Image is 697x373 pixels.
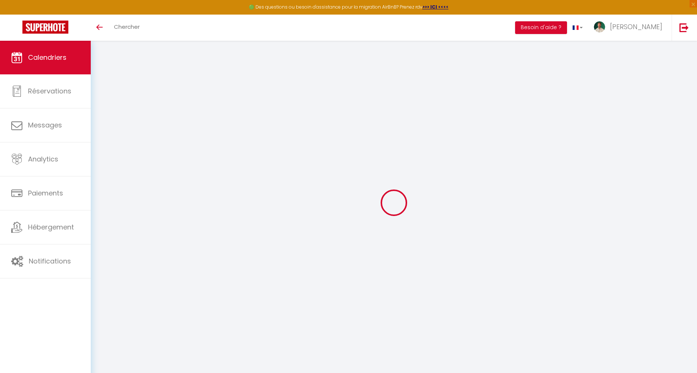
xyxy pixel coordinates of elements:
a: Chercher [108,15,145,41]
img: logout [679,23,689,32]
img: ... [594,21,605,33]
span: Hébergement [28,222,74,232]
span: Messages [28,120,62,130]
span: Analytics [28,154,58,164]
a: ... [PERSON_NAME] [588,15,672,41]
span: Réservations [28,86,71,96]
span: [PERSON_NAME] [610,22,662,31]
span: Calendriers [28,53,66,62]
a: >>> ICI <<<< [422,4,449,10]
button: Besoin d'aide ? [515,21,567,34]
span: Notifications [29,256,71,266]
img: Super Booking [22,21,68,34]
span: Paiements [28,188,63,198]
span: Chercher [114,23,140,31]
